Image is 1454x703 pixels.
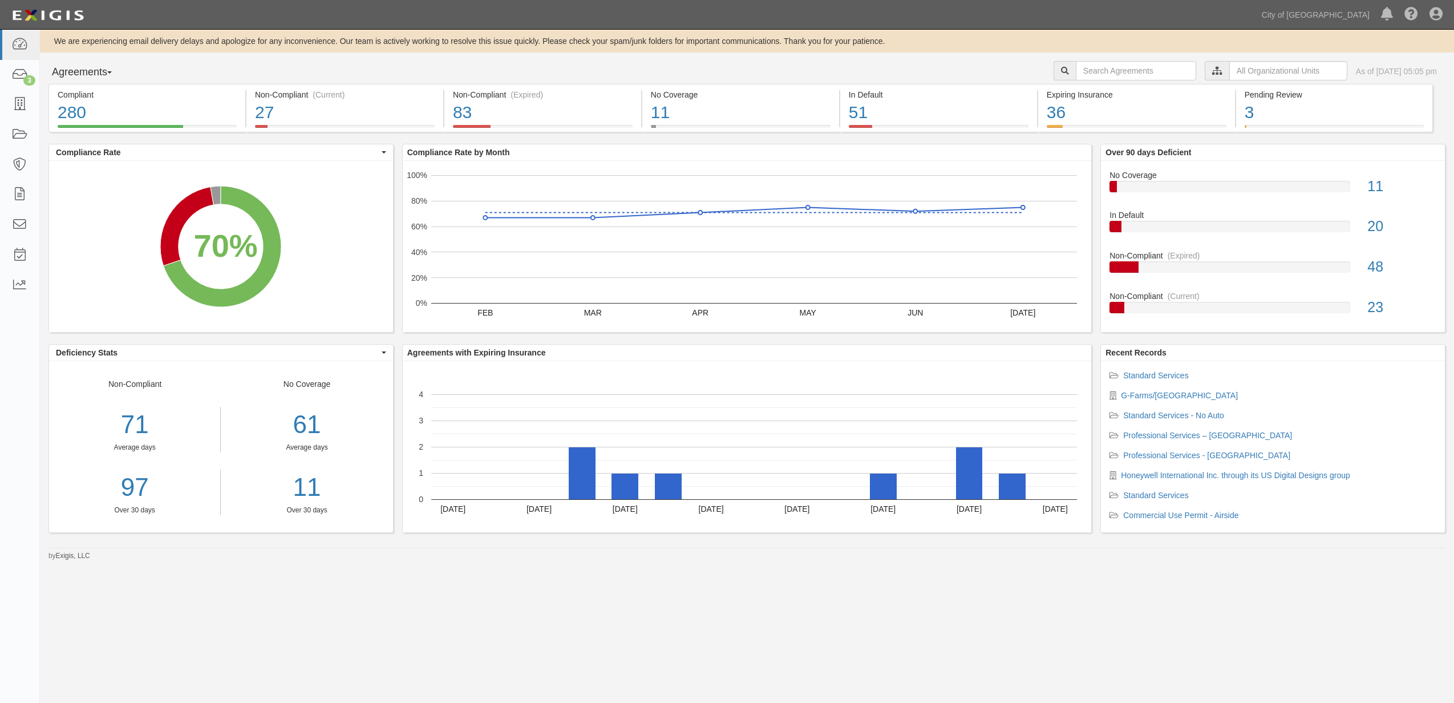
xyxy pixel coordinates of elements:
[1236,125,1433,134] a: Pending Review3
[411,222,427,231] text: 60%
[1101,169,1445,181] div: No Coverage
[9,5,87,26] img: logo-5460c22ac91f19d4615b14bd174203de0afe785f0fc80cf4dbbc73dc1793850b.png
[849,100,1028,125] div: 51
[1101,290,1445,302] div: Non-Compliant
[1123,511,1238,520] a: Commercial Use Permit - Airside
[246,125,443,134] a: Non-Compliant(Current)27
[1359,176,1445,197] div: 11
[477,308,493,317] text: FEB
[419,442,423,451] text: 2
[908,308,923,317] text: JUN
[49,378,221,515] div: Non-Compliant
[56,347,379,358] span: Deficiency Stats
[23,75,35,86] div: 3
[642,125,839,134] a: No Coverage11
[407,348,546,357] b: Agreements with Expiring Insurance
[1123,491,1188,500] a: Standard Services
[49,161,392,332] svg: A chart.
[1101,250,1445,261] div: Non-Compliant
[403,161,1091,332] svg: A chart.
[1038,125,1235,134] a: Expiring Insurance36
[1359,216,1445,237] div: 20
[411,248,427,257] text: 40%
[49,345,393,361] button: Deficiency Stats
[419,468,423,478] text: 1
[221,378,392,515] div: No Coverage
[1121,471,1350,480] a: Honeywell International Inc. through its US Digital Designs group
[313,89,345,100] div: (Current)
[48,125,245,134] a: Compliant280
[453,100,633,125] div: 83
[407,148,510,157] b: Compliance Rate by Month
[56,147,379,158] span: Compliance Rate
[255,89,435,100] div: Non-Compliant (Current)
[416,298,427,308] text: 0%
[1109,209,1436,250] a: In Default20
[49,506,220,515] div: Over 30 days
[440,504,465,514] text: [DATE]
[1109,290,1436,322] a: Non-Compliant(Current)23
[58,100,237,125] div: 280
[1123,371,1188,380] a: Standard Services
[1109,169,1436,210] a: No Coverage11
[229,443,384,452] div: Average days
[1123,431,1292,440] a: Professional Services – [GEOGRAPHIC_DATA]
[229,506,384,515] div: Over 30 days
[799,308,816,317] text: MAY
[453,89,633,100] div: Non-Compliant (Expired)
[1047,100,1226,125] div: 36
[419,390,423,399] text: 4
[49,144,393,160] button: Compliance Rate
[229,470,384,506] a: 11
[1043,504,1068,514] text: [DATE]
[49,443,220,452] div: Average days
[58,89,237,100] div: Compliant
[419,416,423,425] text: 3
[1168,290,1200,302] div: (Current)
[1229,61,1347,80] input: All Organizational Units
[419,495,423,504] text: 0
[840,125,1037,134] a: In Default51
[651,89,831,100] div: No Coverage
[1076,61,1196,80] input: Search Agreements
[1123,411,1224,420] a: Standard Services - No Auto
[1256,3,1375,26] a: City of [GEOGRAPHIC_DATA]
[1123,451,1290,460] a: Professional Services - [GEOGRAPHIC_DATA]
[613,504,638,514] text: [DATE]
[1105,148,1191,157] b: Over 90 days Deficient
[229,407,384,443] div: 61
[49,407,220,443] div: 71
[692,308,708,317] text: APR
[403,361,1091,532] svg: A chart.
[1047,89,1226,100] div: Expiring Insurance
[411,196,427,205] text: 80%
[957,504,982,514] text: [DATE]
[49,470,220,506] a: 97
[1010,308,1035,317] text: [DATE]
[1245,100,1424,125] div: 3
[1168,250,1200,261] div: (Expired)
[1245,89,1424,100] div: Pending Review
[40,35,1454,47] div: We are experiencing email delivery delays and apologize for any inconvenience. Our team is active...
[1404,8,1418,22] i: Help Center - Complianz
[48,551,90,561] small: by
[1105,348,1167,357] b: Recent Records
[255,100,435,125] div: 27
[511,89,543,100] div: (Expired)
[411,273,427,282] text: 20%
[444,125,641,134] a: Non-Compliant(Expired)83
[784,504,809,514] text: [DATE]
[1359,257,1445,277] div: 48
[849,89,1028,100] div: In Default
[407,171,427,180] text: 100%
[1121,391,1238,400] a: G-Farms/[GEOGRAPHIC_DATA]
[526,504,552,514] text: [DATE]
[584,308,601,317] text: MAR
[1356,66,1437,77] div: As of [DATE] 05:05 pm
[870,504,896,514] text: [DATE]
